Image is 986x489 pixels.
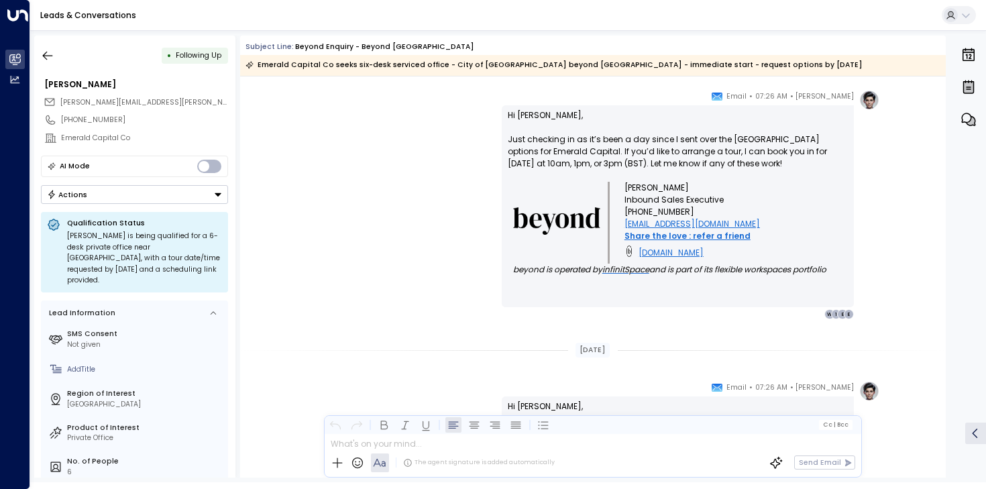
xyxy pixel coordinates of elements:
button: Actions [41,185,228,204]
a: Leads & Conversations [40,9,136,21]
a: [EMAIL_ADDRESS][DOMAIN_NAME] [624,218,760,230]
span: • [749,90,753,103]
div: 6 [67,467,224,478]
label: Product of Interest [67,423,224,433]
p: Qualification Status [67,218,222,228]
span: • [749,381,753,394]
span: Email [726,381,747,394]
div: E [844,309,855,320]
span: | [833,421,835,428]
label: Region of Interest [67,388,224,399]
a: [DOMAIN_NAME] [639,247,704,259]
div: Private Office [67,433,224,443]
div: W [824,309,835,320]
div: beyond enquiry - beyond [GEOGRAPHIC_DATA] [295,42,474,52]
span: 07:26 AM [755,381,787,394]
div: Button group with a nested menu [41,185,228,204]
a: Share the love : refer a friend [624,230,751,242]
label: No. of People [67,456,224,467]
span: 07:26 AM [755,90,787,103]
p: Hi [PERSON_NAME], Just checking in as it’s been a day since I sent over the [GEOGRAPHIC_DATA] opt... [508,109,848,182]
span: Inbound Sales Executive [624,194,724,206]
i: infinitSpace [602,264,649,275]
div: Not given [67,339,224,350]
div: • [167,46,172,64]
label: SMS Consent [67,329,224,339]
span: • [790,381,793,394]
div: [PERSON_NAME] [44,78,228,91]
a: infinitSpace [602,264,649,276]
span: Subject Line: [245,42,294,52]
img: AIorK4y5peN4ZOpeY6yF40ox07jaQhL-4sxCyVdVYJg6zox8lXG1QLflV0gx3h3baSIcPRJx18u2B_PnUx-z [624,242,634,260]
img: profile-logo.png [859,381,879,401]
div: Emerald Capital Co seeks six-desk serviced office - City of [GEOGRAPHIC_DATA] beyond [GEOGRAPHIC_... [245,58,863,72]
p: Hi [PERSON_NAME], It’s been a couple of days since I shared the [GEOGRAPHIC_DATA] options for Eme... [508,400,848,485]
i: beyond is operated by [513,264,602,275]
div: AI Mode [60,160,90,173]
span: [PERSON_NAME] [796,90,854,103]
div: Lead Information [46,308,115,319]
div: [PHONE_NUMBER] [61,115,228,125]
span: [PERSON_NAME] [796,381,854,394]
div: Actions [47,190,88,199]
div: [GEOGRAPHIC_DATA] [67,399,224,410]
span: [PHONE_NUMBER] [624,206,694,218]
button: Cc|Bcc [819,420,853,429]
span: • [790,90,793,103]
div: E [837,309,848,320]
span: [PERSON_NAME][EMAIL_ADDRESS][PERSON_NAME][DOMAIN_NAME] [60,97,298,107]
span: [PERSON_NAME] [624,182,689,194]
span: Following Up [176,50,221,60]
div: 1 [831,309,842,320]
div: AddTitle [67,364,224,375]
span: Cc Bcc [823,421,848,428]
div: [PERSON_NAME] is being qualified for a 6-desk private office near [GEOGRAPHIC_DATA], with a tour ... [67,231,222,286]
i: and is part of its flexible workspaces portfolio [649,264,826,275]
button: Undo [327,417,343,433]
img: AIorK4yFsuPOVP9lSU7AnM6yBJv9N8YNGy4Z-ubL7eIqpI46XHnaL8ntiPLUa4Tu7piunG6dLmFX4-OhNDqM [513,207,600,235]
div: [DATE] [576,343,610,358]
div: The agent signature is added automatically [403,458,555,468]
div: Emerald Capital Co [61,133,228,144]
span: edward.cecil@newsteer.co.uk [60,97,228,108]
span: Email [726,90,747,103]
img: profile-logo.png [859,90,879,110]
button: Redo [348,417,364,433]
